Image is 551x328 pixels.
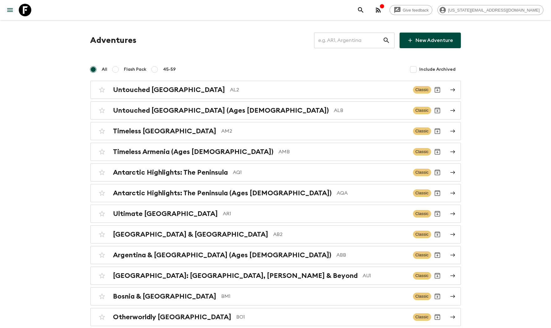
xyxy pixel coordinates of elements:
[113,292,217,300] h2: Bosnia & [GEOGRAPHIC_DATA]
[90,287,461,305] a: Bosnia & [GEOGRAPHIC_DATA]BM1ClassicArchive
[337,189,408,197] p: AQA
[90,122,461,140] a: Timeless [GEOGRAPHIC_DATA]AM2ClassicArchive
[90,81,461,99] a: Untouched [GEOGRAPHIC_DATA]AL2ClassicArchive
[222,127,408,135] p: AM2
[413,272,431,279] span: Classic
[431,166,444,179] button: Archive
[334,107,408,114] p: ALB
[90,308,461,326] a: Otherworldly [GEOGRAPHIC_DATA]BO1ClassicArchive
[363,272,408,279] p: AU1
[413,251,431,259] span: Classic
[273,231,408,238] p: AB2
[390,5,432,15] a: Give feedback
[431,84,444,96] button: Archive
[413,86,431,94] span: Classic
[337,251,408,259] p: ABB
[431,290,444,303] button: Archive
[113,127,217,135] h2: Timeless [GEOGRAPHIC_DATA]
[124,66,147,73] span: Flash Pack
[113,168,228,177] h2: Antarctic Highlights: The Peninsula
[413,107,431,114] span: Classic
[113,106,329,115] h2: Untouched [GEOGRAPHIC_DATA] (Ages [DEMOGRAPHIC_DATA])
[431,146,444,158] button: Archive
[431,249,444,261] button: Archive
[90,184,461,202] a: Antarctic Highlights: The Peninsula (Ages [DEMOGRAPHIC_DATA])AQAClassicArchive
[431,125,444,137] button: Archive
[431,187,444,199] button: Archive
[90,225,461,243] a: [GEOGRAPHIC_DATA] & [GEOGRAPHIC_DATA]AB2ClassicArchive
[113,230,268,238] h2: [GEOGRAPHIC_DATA] & [GEOGRAPHIC_DATA]
[113,272,358,280] h2: [GEOGRAPHIC_DATA]: [GEOGRAPHIC_DATA], [PERSON_NAME] & Beyond
[399,8,432,13] span: Give feedback
[223,210,408,218] p: AR1
[90,267,461,285] a: [GEOGRAPHIC_DATA]: [GEOGRAPHIC_DATA], [PERSON_NAME] & BeyondAU1ClassicArchive
[237,313,408,321] p: BO1
[90,143,461,161] a: Timeless Armenia (Ages [DEMOGRAPHIC_DATA])AMBClassicArchive
[400,33,461,48] a: New Adventure
[413,210,431,218] span: Classic
[355,4,367,16] button: search adventures
[431,228,444,241] button: Archive
[163,66,176,73] span: 45-59
[90,246,461,264] a: Argentina & [GEOGRAPHIC_DATA] (Ages [DEMOGRAPHIC_DATA])ABBClassicArchive
[233,169,408,176] p: AQ1
[90,34,137,47] h1: Adventures
[113,148,274,156] h2: Timeless Armenia (Ages [DEMOGRAPHIC_DATA])
[90,101,461,120] a: Untouched [GEOGRAPHIC_DATA] (Ages [DEMOGRAPHIC_DATA])ALBClassicArchive
[113,313,232,321] h2: Otherworldly [GEOGRAPHIC_DATA]
[413,231,431,238] span: Classic
[113,251,332,259] h2: Argentina & [GEOGRAPHIC_DATA] (Ages [DEMOGRAPHIC_DATA])
[413,189,431,197] span: Classic
[431,104,444,117] button: Archive
[90,205,461,223] a: Ultimate [GEOGRAPHIC_DATA]AR1ClassicArchive
[279,148,408,156] p: AMB
[445,8,543,13] span: [US_STATE][EMAIL_ADDRESS][DOMAIN_NAME]
[314,32,383,49] input: e.g. AR1, Argentina
[431,311,444,323] button: Archive
[413,148,431,156] span: Classic
[90,163,461,182] a: Antarctic Highlights: The PeninsulaAQ1ClassicArchive
[413,293,431,300] span: Classic
[431,208,444,220] button: Archive
[413,313,431,321] span: Classic
[437,5,543,15] div: [US_STATE][EMAIL_ADDRESS][DOMAIN_NAME]
[113,189,332,197] h2: Antarctic Highlights: The Peninsula (Ages [DEMOGRAPHIC_DATA])
[113,210,218,218] h2: Ultimate [GEOGRAPHIC_DATA]
[4,4,16,16] button: menu
[431,269,444,282] button: Archive
[413,127,431,135] span: Classic
[102,66,108,73] span: All
[230,86,408,94] p: AL2
[413,169,431,176] span: Classic
[420,66,456,73] span: Include Archived
[113,86,225,94] h2: Untouched [GEOGRAPHIC_DATA]
[222,293,408,300] p: BM1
